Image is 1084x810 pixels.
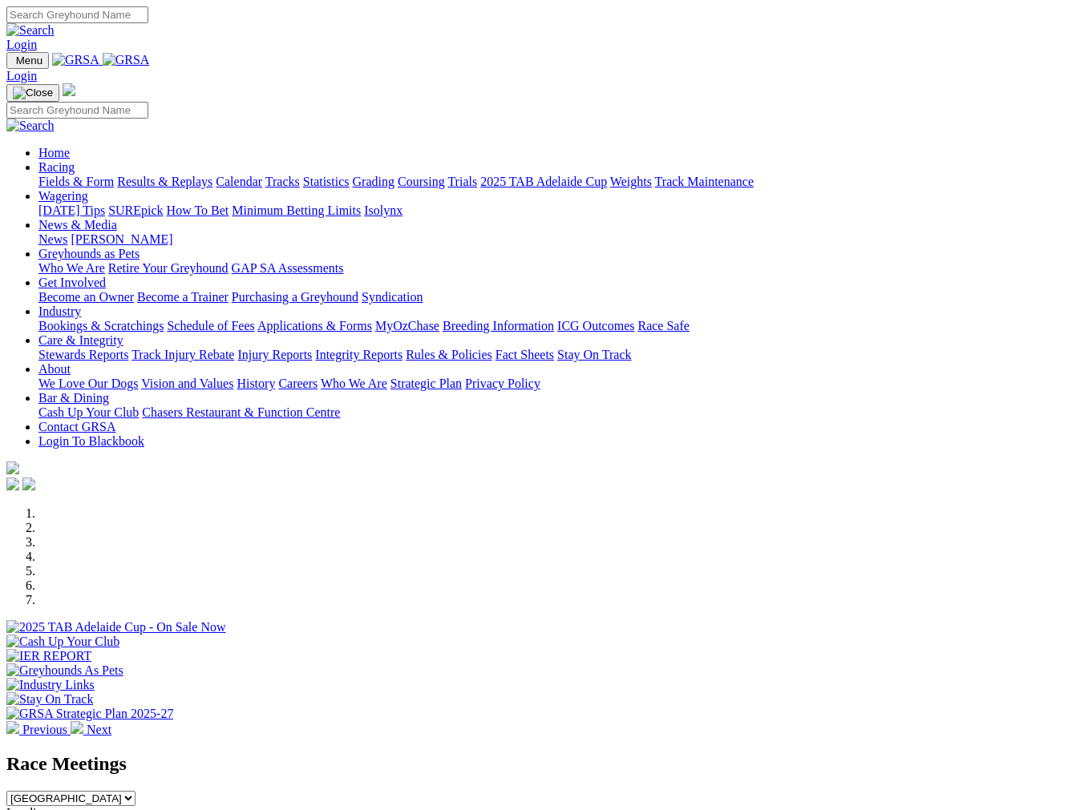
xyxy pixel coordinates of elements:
[38,189,88,203] a: Wagering
[38,261,105,275] a: Who We Are
[6,461,19,474] img: logo-grsa-white.png
[38,348,128,361] a: Stewards Reports
[38,146,70,159] a: Home
[637,319,689,332] a: Race Safe
[465,377,540,390] a: Privacy Policy
[38,420,115,433] a: Contact GRSA
[108,261,229,275] a: Retire Your Greyhound
[237,348,312,361] a: Injury Reports
[232,261,344,275] a: GAP SA Assessments
[321,377,387,390] a: Who We Are
[38,290,1078,304] div: Get Involved
[87,723,111,736] span: Next
[406,348,492,361] a: Rules & Policies
[362,290,423,304] a: Syndication
[232,204,361,217] a: Minimum Betting Limits
[52,53,99,67] img: GRSA
[364,204,402,217] a: Isolynx
[6,753,1078,775] h2: Race Meetings
[303,175,350,188] a: Statistics
[38,362,71,376] a: About
[265,175,300,188] a: Tracks
[6,635,119,649] img: Cash Up Your Club
[16,54,42,66] span: Menu
[6,84,59,102] button: Toggle navigation
[6,692,93,707] img: Stay On Track
[6,707,173,721] img: GRSA Strategic Plan 2025-27
[443,319,554,332] a: Breeding Information
[103,53,150,67] img: GRSA
[6,119,55,133] img: Search
[216,175,262,188] a: Calendar
[398,175,445,188] a: Coursing
[6,52,49,69] button: Toggle navigation
[38,405,139,419] a: Cash Up Your Club
[38,276,106,289] a: Get Involved
[71,723,111,736] a: Next
[237,377,275,390] a: History
[117,175,212,188] a: Results & Replays
[142,405,340,419] a: Chasers Restaurant & Function Centre
[38,348,1078,362] div: Care & Integrity
[353,175,394,188] a: Grading
[38,160,75,174] a: Racing
[610,175,652,188] a: Weights
[6,721,19,734] img: chevron-left-pager-white.svg
[141,377,233,390] a: Vision and Values
[38,175,1078,189] div: Racing
[6,69,37,83] a: Login
[6,723,71,736] a: Previous
[6,38,37,51] a: Login
[38,261,1078,276] div: Greyhounds as Pets
[131,348,234,361] a: Track Injury Rebate
[390,377,462,390] a: Strategic Plan
[22,478,35,490] img: twitter.svg
[167,204,229,217] a: How To Bet
[6,102,148,119] input: Search
[167,319,254,332] a: Schedule of Fees
[38,333,123,347] a: Care & Integrity
[6,23,55,38] img: Search
[63,83,75,96] img: logo-grsa-white.png
[495,348,554,361] a: Fact Sheets
[38,290,134,304] a: Become an Owner
[480,175,607,188] a: 2025 TAB Adelaide Cup
[38,319,164,332] a: Bookings & Scratchings
[447,175,477,188] a: Trials
[375,319,439,332] a: MyOzChase
[6,678,95,692] img: Industry Links
[6,649,91,663] img: IER REPORT
[6,6,148,23] input: Search
[6,620,226,635] img: 2025 TAB Adelaide Cup - On Sale Now
[38,204,105,217] a: [DATE] Tips
[6,663,123,678] img: Greyhounds As Pets
[278,377,318,390] a: Careers
[71,721,83,734] img: chevron-right-pager-white.svg
[257,319,372,332] a: Applications & Forms
[22,723,67,736] span: Previous
[137,290,229,304] a: Become a Trainer
[38,391,109,405] a: Bar & Dining
[232,290,358,304] a: Purchasing a Greyhound
[557,319,634,332] a: ICG Outcomes
[38,218,117,232] a: News & Media
[315,348,402,361] a: Integrity Reports
[38,434,144,448] a: Login To Blackbook
[38,247,140,260] a: Greyhounds as Pets
[38,304,81,318] a: Industry
[13,87,53,99] img: Close
[71,232,172,246] a: [PERSON_NAME]
[38,204,1078,218] div: Wagering
[108,204,163,217] a: SUREpick
[38,405,1078,420] div: Bar & Dining
[6,478,19,490] img: facebook.svg
[38,175,114,188] a: Fields & Form
[655,175,754,188] a: Track Maintenance
[557,348,631,361] a: Stay On Track
[38,377,138,390] a: We Love Our Dogs
[38,232,1078,247] div: News & Media
[38,232,67,246] a: News
[38,377,1078,391] div: About
[38,319,1078,333] div: Industry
